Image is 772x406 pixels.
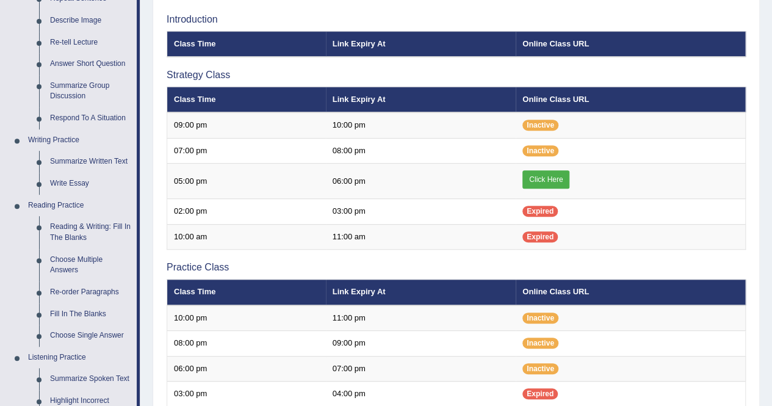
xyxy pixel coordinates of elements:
[45,75,137,107] a: Summarize Group Discussion
[23,129,137,151] a: Writing Practice
[522,120,558,131] span: Inactive
[326,199,516,225] td: 03:00 pm
[45,151,137,173] a: Summarize Written Text
[326,356,516,382] td: 07:00 pm
[326,305,516,331] td: 11:00 pm
[167,331,326,357] td: 08:00 pm
[167,138,326,164] td: 07:00 pm
[45,216,137,248] a: Reading & Writing: Fill In The Blanks
[167,14,746,25] h3: Introduction
[522,363,558,374] span: Inactive
[45,10,137,32] a: Describe Image
[326,331,516,357] td: 09:00 pm
[522,388,558,399] span: Expired
[326,164,516,199] td: 06:00 pm
[522,170,569,189] a: Click Here
[167,199,326,225] td: 02:00 pm
[326,31,516,57] th: Link Expiry At
[167,356,326,382] td: 06:00 pm
[522,313,558,324] span: Inactive
[23,347,137,369] a: Listening Practice
[522,338,558,349] span: Inactive
[45,368,137,390] a: Summarize Spoken Text
[45,325,137,347] a: Choose Single Answer
[167,280,326,305] th: Class Time
[167,164,326,199] td: 05:00 pm
[167,87,326,112] th: Class Time
[167,112,326,138] td: 09:00 pm
[45,53,137,75] a: Answer Short Question
[326,138,516,164] td: 08:00 pm
[522,231,558,242] span: Expired
[45,249,137,281] a: Choose Multiple Answers
[326,280,516,305] th: Link Expiry At
[167,224,326,250] td: 10:00 am
[45,32,137,54] a: Re-tell Lecture
[167,305,326,331] td: 10:00 pm
[23,195,137,217] a: Reading Practice
[516,280,745,305] th: Online Class URL
[45,173,137,195] a: Write Essay
[516,87,745,112] th: Online Class URL
[522,206,558,217] span: Expired
[45,303,137,325] a: Fill In The Blanks
[326,87,516,112] th: Link Expiry At
[167,262,746,273] h3: Practice Class
[522,145,558,156] span: Inactive
[516,31,745,57] th: Online Class URL
[167,70,746,81] h3: Strategy Class
[326,224,516,250] td: 11:00 am
[167,31,326,57] th: Class Time
[45,281,137,303] a: Re-order Paragraphs
[326,112,516,138] td: 10:00 pm
[45,107,137,129] a: Respond To A Situation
